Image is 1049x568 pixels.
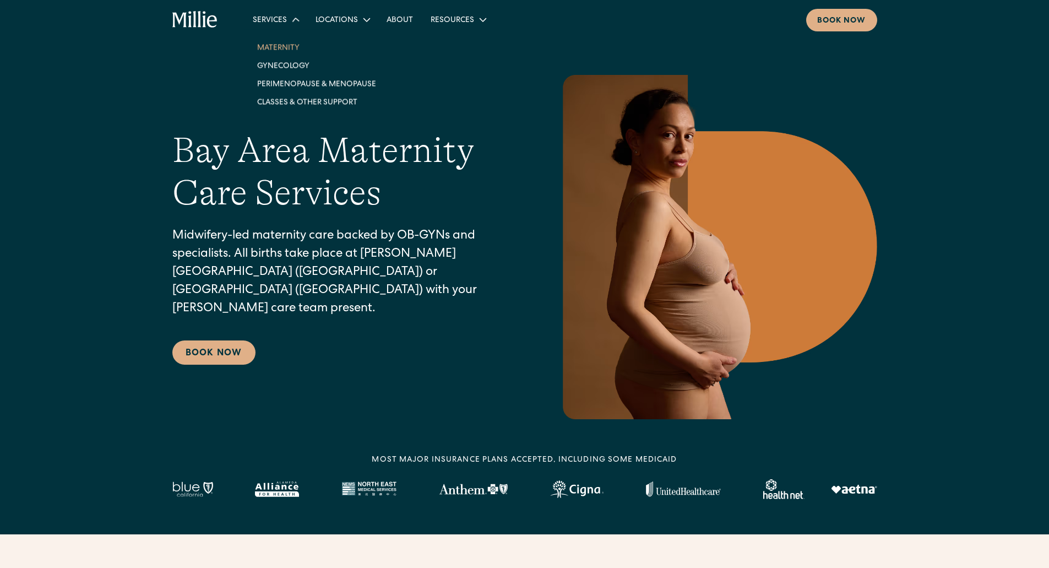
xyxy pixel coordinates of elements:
a: About [378,10,422,29]
div: Book now [817,15,866,27]
img: United Healthcare logo [646,482,721,497]
img: Aetna logo [831,485,877,494]
img: Anthem Logo [439,484,508,495]
img: North East Medical Services logo [341,482,396,497]
a: Book Now [172,340,256,365]
div: Services [244,10,307,29]
a: Book now [806,9,877,31]
nav: Services [244,29,389,120]
div: Locations [307,10,378,29]
img: Healthnet logo [763,479,805,499]
a: Classes & Other Support [248,93,385,111]
a: home [172,11,218,29]
div: Resources [431,15,474,26]
img: Blue California logo [172,482,213,497]
img: Pregnant woman in neutral underwear holding her belly, standing in profile against a warm-toned g... [556,75,877,419]
div: MOST MAJOR INSURANCE PLANS ACCEPTED, INCLUDING some MEDICAID [372,455,677,466]
div: Resources [422,10,494,29]
div: Locations [316,15,358,26]
div: Services [253,15,287,26]
h1: Bay Area Maternity Care Services [172,129,512,214]
img: Alameda Alliance logo [255,482,298,497]
p: Midwifery-led maternity care backed by OB-GYNs and specialists. All births take place at [PERSON_... [172,228,512,318]
img: Cigna logo [550,480,604,498]
a: Perimenopause & Menopause [248,74,385,93]
a: Maternity [248,38,385,56]
a: Gynecology [248,56,385,74]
